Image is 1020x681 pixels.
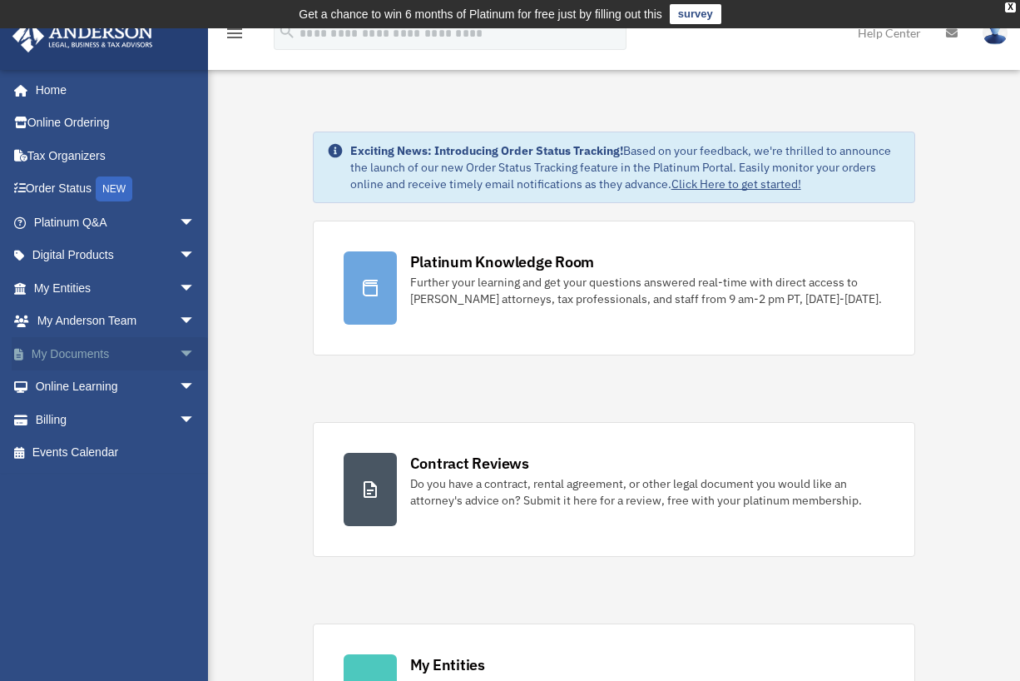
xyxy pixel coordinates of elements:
a: Tax Organizers [12,139,220,172]
div: Based on your feedback, we're thrilled to announce the launch of our new Order Status Tracking fe... [350,142,902,192]
div: Platinum Knowledge Room [410,251,595,272]
div: My Entities [410,654,485,675]
a: My Anderson Teamarrow_drop_down [12,305,220,338]
strong: Exciting News: Introducing Order Status Tracking! [350,143,623,158]
img: User Pic [983,21,1008,45]
a: Online Ordering [12,107,220,140]
a: survey [670,4,721,24]
div: close [1005,2,1016,12]
a: My Documentsarrow_drop_down [12,337,220,370]
a: Events Calendar [12,436,220,470]
i: menu [225,23,245,43]
a: Home [12,73,212,107]
span: arrow_drop_down [179,305,212,339]
a: Platinum Knowledge Room Further your learning and get your questions answered real-time with dire... [313,221,916,355]
span: arrow_drop_down [179,403,212,437]
div: Further your learning and get your questions answered real-time with direct access to [PERSON_NAM... [410,274,885,307]
a: Billingarrow_drop_down [12,403,220,436]
a: Online Learningarrow_drop_down [12,370,220,404]
a: menu [225,29,245,43]
div: Do you have a contract, rental agreement, or other legal document you would like an attorney's ad... [410,475,885,509]
div: NEW [96,176,132,201]
span: arrow_drop_down [179,337,212,371]
a: Contract Reviews Do you have a contract, rental agreement, or other legal document you would like... [313,422,916,557]
div: Get a chance to win 6 months of Platinum for free just by filling out this [299,4,662,24]
span: arrow_drop_down [179,370,212,405]
a: Digital Productsarrow_drop_down [12,239,220,272]
i: search [278,22,296,41]
a: Click Here to get started! [671,176,801,191]
span: arrow_drop_down [179,206,212,240]
a: Platinum Q&Aarrow_drop_down [12,206,220,239]
span: arrow_drop_down [179,271,212,306]
span: arrow_drop_down [179,239,212,273]
a: Order StatusNEW [12,172,220,206]
div: Contract Reviews [410,453,529,474]
a: My Entitiesarrow_drop_down [12,271,220,305]
img: Anderson Advisors Platinum Portal [7,20,158,52]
